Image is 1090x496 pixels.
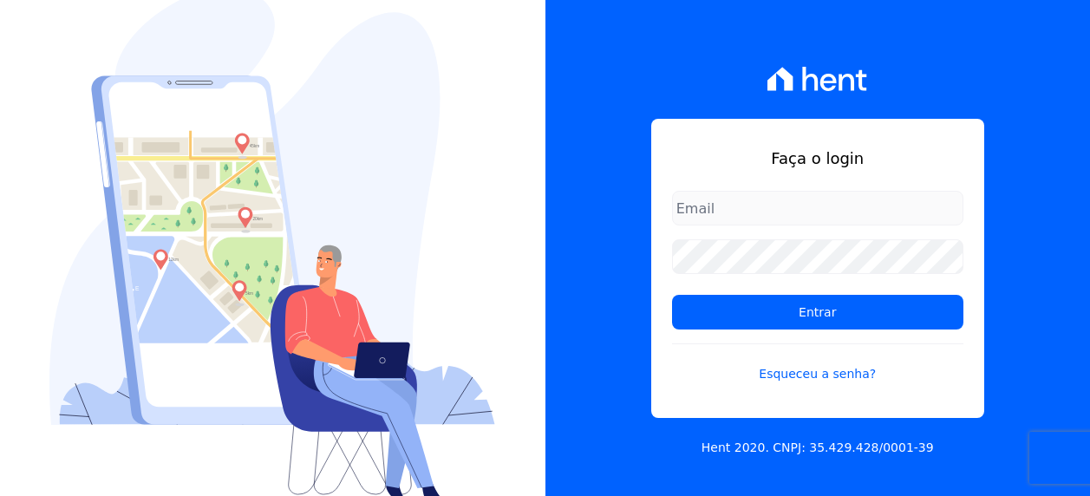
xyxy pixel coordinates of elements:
[672,295,963,330] input: Entrar
[672,147,963,170] h1: Faça o login
[672,343,963,383] a: Esqueceu a senha?
[702,439,934,457] p: Hent 2020. CNPJ: 35.429.428/0001-39
[672,191,963,225] input: Email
